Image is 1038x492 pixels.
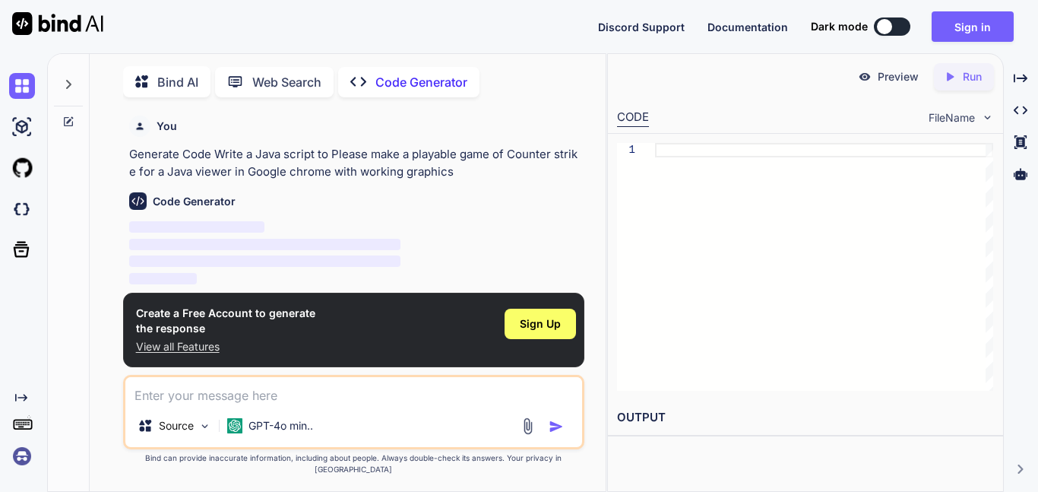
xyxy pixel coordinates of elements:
[198,420,211,433] img: Pick Models
[9,73,35,99] img: chat
[858,70,872,84] img: preview
[157,73,198,91] p: Bind AI
[811,19,868,34] span: Dark mode
[549,419,564,434] img: icon
[519,417,536,435] img: attachment
[129,146,581,180] p: Generate Code Write a Java script to Please make a playable game of Counter strike for a Java vie...
[153,194,236,209] h6: Code Generator
[136,339,315,354] p: View all Features
[707,21,788,33] span: Documentation
[252,73,321,91] p: Web Search
[9,196,35,222] img: darkCloudIdeIcon
[878,69,919,84] p: Preview
[9,114,35,140] img: ai-studio
[129,273,197,284] span: ‌
[981,111,994,124] img: chevron down
[129,239,400,250] span: ‌
[9,155,35,181] img: githubLight
[136,306,315,336] h1: Create a Free Account to generate the response
[123,452,584,475] p: Bind can provide inaccurate information, including about people. Always double-check its answers....
[227,418,242,433] img: GPT-4o mini
[157,119,177,134] h6: You
[598,21,685,33] span: Discord Support
[12,12,103,35] img: Bind AI
[608,400,1003,436] h2: OUTPUT
[520,316,561,332] span: Sign Up
[598,19,685,35] button: Discord Support
[617,143,635,157] div: 1
[617,109,649,127] div: CODE
[375,73,467,91] p: Code Generator
[932,11,1014,42] button: Sign in
[963,69,982,84] p: Run
[248,418,313,433] p: GPT-4o min..
[129,256,400,267] span: ‌
[159,418,194,433] p: Source
[9,443,35,469] img: signin
[707,19,788,35] button: Documentation
[129,221,265,233] span: ‌
[929,110,975,125] span: FileName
